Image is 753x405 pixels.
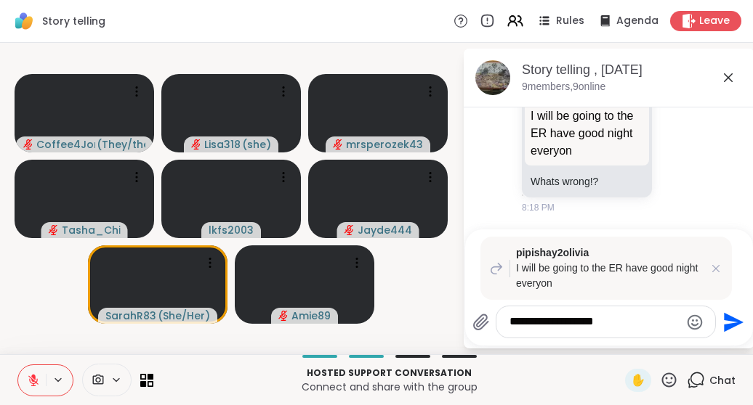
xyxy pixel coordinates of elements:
[522,61,743,79] div: Story telling , [DATE]
[278,311,289,321] span: audio-muted
[209,223,254,237] span: lkfs2003
[158,308,210,323] span: ( She/Her )
[191,139,201,150] span: audio-muted
[699,14,730,28] span: Leave
[522,80,605,94] p: 9 members, 9 online
[242,137,271,152] span: ( she )
[162,367,616,380] p: Hosted support conversation
[346,137,423,152] span: mrsperozek43
[522,201,555,214] span: 8:18 PM
[291,308,331,323] span: Amie89
[358,223,412,237] span: Jayde444
[531,107,643,160] p: I will be going to the ER have good night everyon
[616,14,659,28] span: Agenda
[345,225,355,235] span: audio-muted
[709,373,736,388] span: Chat
[333,139,343,150] span: audio-muted
[49,225,59,235] span: audio-muted
[42,14,105,28] span: Story telling
[475,60,510,95] img: Story telling , Sep 14
[105,308,156,323] span: SarahR83
[516,245,703,261] span: pipishay2olivia
[62,223,121,237] span: Tasha_Chi
[204,137,241,152] span: Lisa318
[531,174,643,189] p: Whats wrong!?
[12,9,36,33] img: ShareWell Logomark
[97,137,145,152] span: ( They/them )
[23,139,33,150] span: audio-muted
[510,314,680,330] textarea: Type your message
[36,137,95,152] span: Coffee4Jordan
[162,380,616,394] p: Connect and share with the group
[716,306,749,338] button: Send
[556,14,584,28] span: Rules
[516,261,703,291] p: I will be going to the ER have good night everyon
[631,372,645,389] span: ✋
[686,314,704,331] button: Emoji picker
